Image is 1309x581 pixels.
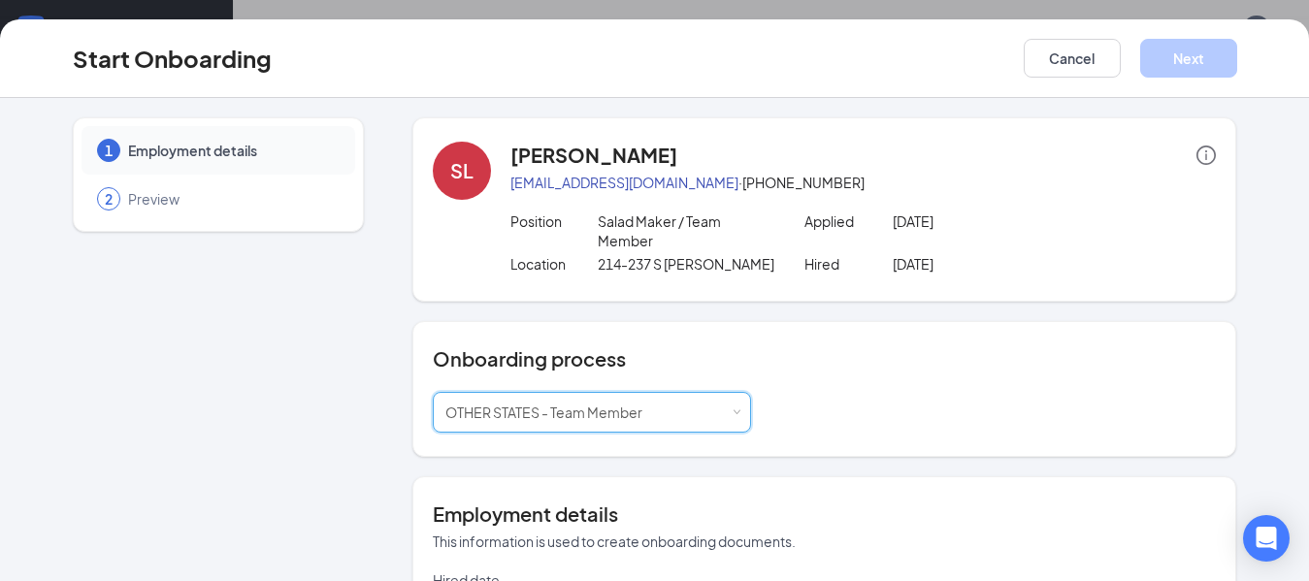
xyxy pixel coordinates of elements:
[445,403,642,421] span: OTHER STATES - Team Member
[105,189,113,209] span: 2
[804,211,893,231] p: Applied
[450,157,474,184] div: SL
[1024,39,1121,78] button: Cancel
[598,211,774,250] p: Salad Maker / Team Member
[128,189,336,209] span: Preview
[893,211,1069,231] p: [DATE]
[105,141,113,160] span: 1
[1243,515,1290,562] div: Open Intercom Messenger
[893,254,1069,274] p: [DATE]
[510,254,599,274] p: Location
[445,393,656,432] div: [object Object]
[598,254,774,274] p: 214-237 S [PERSON_NAME]
[510,173,1217,192] p: · [PHONE_NUMBER]
[1140,39,1237,78] button: Next
[510,174,738,191] a: [EMAIL_ADDRESS][DOMAIN_NAME]
[1196,145,1216,165] span: info-circle
[433,345,1217,372] h4: Onboarding process
[433,500,1217,528] h4: Employment details
[510,142,677,169] h4: [PERSON_NAME]
[433,532,1217,551] p: This information is used to create onboarding documents.
[73,42,272,75] h3: Start Onboarding
[128,141,336,160] span: Employment details
[804,254,893,274] p: Hired
[510,211,599,231] p: Position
